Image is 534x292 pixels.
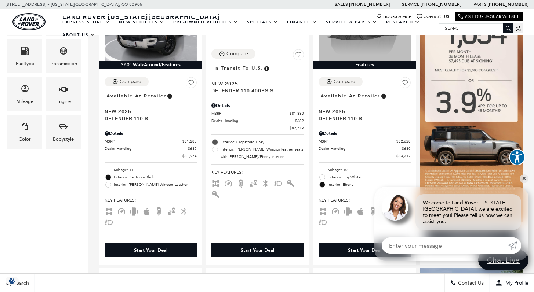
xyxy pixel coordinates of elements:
[456,280,484,286] span: Contact Us
[313,61,416,69] div: Features
[283,16,322,29] a: Finance
[21,45,29,60] span: Fueltype
[105,153,197,159] a: $81,974
[319,91,411,122] a: Available at RetailerNew 2025Defender 110 S
[211,111,304,116] a: MSRP $81,830
[509,149,525,167] aside: Accessibility Help Desk
[319,243,411,257] div: Start Your Deal
[4,277,21,285] section: Click to Open Cookie Consent Modal
[134,247,167,254] div: Start Your Deal
[402,146,411,151] span: $689
[263,64,270,72] span: Vehicle has shipped from factory of origin. Estimated time of delivery to Retailer is on average ...
[319,219,327,224] span: Fog Lights
[382,16,424,29] a: Research
[458,14,520,19] a: Visit Our Jaguar Website
[12,13,46,30] img: Land Rover
[105,138,182,144] span: MSRP
[62,12,220,21] span: Land Rover [US_STATE][GEOGRAPHIC_DATA]
[319,115,405,122] span: Defender 110 S
[274,180,283,185] span: Fog Lights
[211,125,304,131] a: $82,519
[382,194,408,221] img: Agent profile photo
[46,115,81,149] div: BodystyleBodystyle
[322,16,382,29] a: Service & Parts
[105,146,197,151] a: Dealer Handling $689
[319,166,411,174] li: Mileage: 10
[105,166,197,174] li: Mileage: 11
[249,180,258,185] span: Blind Spot Monitor
[99,61,202,69] div: 360° WalkAround/Features
[59,45,68,60] span: Transmission
[368,208,377,213] span: Backup Camera
[286,180,295,185] span: Interior Accents
[328,174,411,181] span: Exterior: Fuji White
[7,39,42,73] div: FueltypeFueltype
[169,16,243,29] a: Pre-Owned Vehicles
[243,16,283,29] a: Specials
[415,194,521,230] div: Welcome to Land Rover [US_STATE][GEOGRAPHIC_DATA], we are excited to meet you! Please tell us how...
[155,208,163,213] span: Backup Camera
[105,243,197,257] div: Start Your Deal
[12,13,46,30] a: land-rover
[117,208,126,213] span: Adaptive Cruise Control
[344,208,352,213] span: Android Auto
[142,208,151,213] span: Apple Car-Play
[105,208,113,213] span: AWD
[50,60,77,68] div: Transmission
[16,60,34,68] div: Fueltype
[211,243,304,257] div: Start Your Deal
[105,130,197,137] div: Pricing Details - Defender 110 S
[488,1,528,7] a: [PHONE_NUMBER]
[319,196,411,204] span: Key Features :
[114,174,197,181] span: Exterior: Santorini Black
[319,138,396,144] span: MSRP
[211,118,295,123] span: Dealer Handling
[105,196,197,204] span: Key Features :
[509,149,525,165] button: Explore your accessibility options
[335,2,348,7] span: Sales
[59,120,68,135] span: Bodystyle
[186,77,197,91] button: Save Vehicle
[6,2,142,7] a: [STREET_ADDRESS] • [US_STATE][GEOGRAPHIC_DATA], CO 80905
[226,51,248,57] div: Compare
[211,102,304,109] div: Pricing Details - Defender 110 400PS S
[105,146,188,151] span: Dealer Handling
[319,108,405,115] span: New 2025
[4,277,21,285] img: Opt-Out Icon
[417,14,449,19] a: Contact Us
[382,237,508,254] input: Enter your message
[167,208,176,213] span: Blind Spot Monitor
[182,138,197,144] span: $81,285
[356,208,365,213] span: Apple Car-Play
[236,180,245,185] span: Backup Camera
[380,92,387,100] span: Vehicle is in stock and ready for immediate delivery. Due to demand, availability is subject to c...
[211,80,298,87] span: New 2025
[115,16,169,29] a: New Vehicles
[261,180,270,185] span: Bluetooth
[319,153,411,159] a: $83,317
[105,219,113,224] span: Fog Lights
[105,91,197,122] a: Available at RetailerNew 2025Defender 110 S
[16,97,33,106] div: Mileage
[59,82,68,97] span: Engine
[56,97,71,106] div: Engine
[7,77,42,111] div: MileageMileage
[211,49,255,59] button: Compare Vehicle
[58,16,439,41] nav: Main Navigation
[508,237,521,254] a: Submit
[179,208,188,213] span: Bluetooth
[166,92,173,100] span: Vehicle is in stock and ready for immediate delivery. Due to demand, availability is subject to c...
[53,135,74,143] div: Bodystyle
[328,181,411,188] span: Interior: Ebony
[221,146,304,160] span: Interior: [PERSON_NAME] Windsor leather seats with [PERSON_NAME]/Ebony interior
[349,1,390,7] a: [PHONE_NUMBER]
[211,118,304,123] a: Dealer Handling $689
[46,39,81,73] div: TransmissionTransmission
[320,92,380,100] span: Available at Retailer
[290,111,304,116] span: $81,830
[473,2,487,7] span: Parts
[105,115,191,122] span: Defender 110 S
[295,118,304,123] span: $689
[293,49,304,63] button: Save Vehicle
[7,115,42,149] div: ColorColor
